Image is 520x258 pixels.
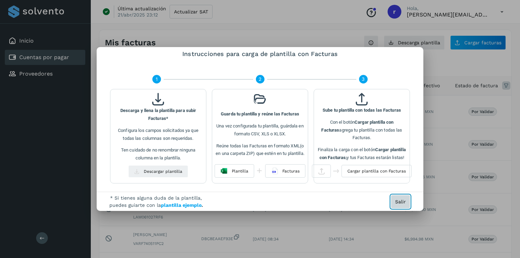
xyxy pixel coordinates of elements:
span: Facturas [282,168,300,174]
button: Facturas [265,164,305,178]
span: * Si tienes alguna duda de la plantilla, puedes guiarte con la [105,194,208,209]
span: Reúne todas las Facturas en formato XML(o en una carpeta ZIP) que estén en tu plantilla. [216,143,304,156]
span: Configura los campos solicitados ya que todas las columnas son requeridas. [118,128,198,141]
button: Descargar plantilla [128,165,188,178]
span: Descargar plantilla [144,168,182,175]
span: Una vez configurada tu plantilla, guárdala en formato CSV, XLS o XLSX. [216,123,303,136]
span: Plantilla [232,168,248,174]
b: Cargar plantilla con Facturas [321,120,393,133]
span: Salir [395,199,406,204]
span: 1 [156,76,158,83]
span: Instrucciones para carga de plantilla con Facturas [182,50,338,57]
button: Salir [391,195,410,209]
span: 3 [362,76,365,83]
span: Finaliza la carga con el botón ¡y tus Facturas estarán listas! [318,147,406,160]
b: Guarda tu plantilla y reúne las Facturas [221,111,299,116]
span: Cargar plantilla con Facturas [347,168,406,174]
img: 6wAAAABJRU5ErkJggg== [271,167,278,175]
b: Cargar plantilla con Facturas [319,147,406,160]
button: Plantilla [215,164,254,178]
span: Ten cuidado de no renombrar ninguna columna en la plantilla. [121,147,195,160]
button: Cargar plantilla con Facturas [342,165,412,177]
b: Sube tu plantilla con todas las Facturas [323,108,401,113]
b: . [161,202,203,208]
img: Excel_Icon-2YvIJ9HB.svg [220,167,228,175]
span: 2 [259,76,261,83]
span: Con el botón agrega tu plantilla con todas las Facturas. [321,120,402,141]
b: Descarga y llena la plantilla para subir Facturas* [120,108,196,121]
a: plantilla ejemplo [161,202,202,208]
